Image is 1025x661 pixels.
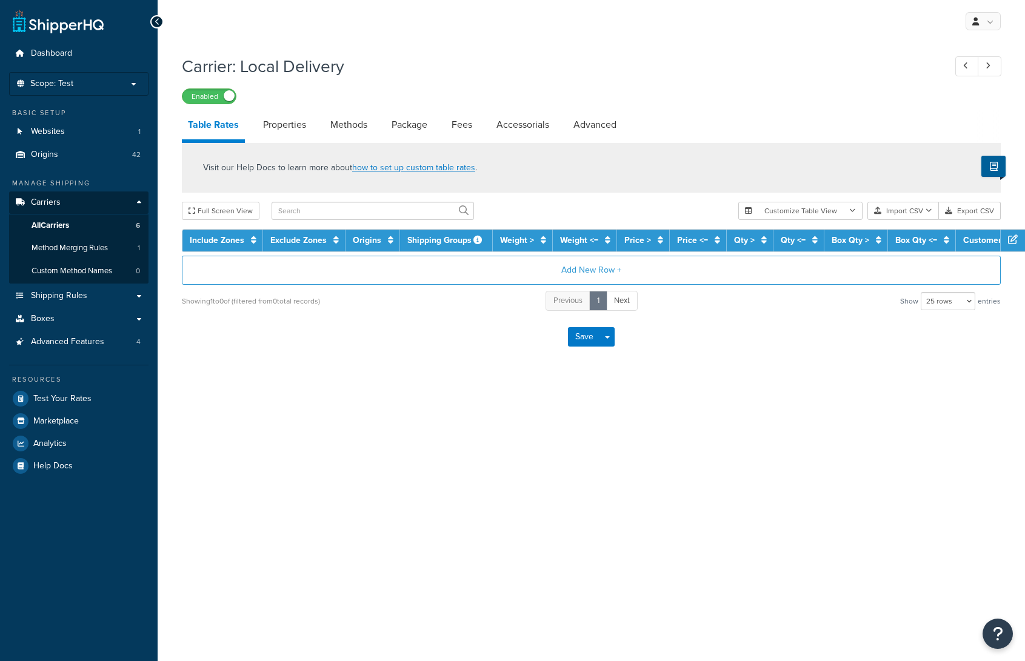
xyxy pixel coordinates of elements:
a: Exclude Zones [270,234,327,247]
a: Previous Record [955,56,979,76]
a: Price > [624,234,651,247]
button: Show Help Docs [981,156,1006,177]
span: Test Your Rates [33,394,92,404]
span: 6 [136,221,140,231]
button: Save [568,327,601,347]
div: Basic Setup [9,108,149,118]
a: Weight <= [560,234,598,247]
a: how to set up custom table rates [352,161,475,174]
a: Method Merging Rules1 [9,237,149,259]
span: Marketplace [33,416,79,427]
a: Custom Method Names0 [9,260,149,282]
span: Help Docs [33,461,73,471]
a: Advanced [567,110,623,139]
a: Methods [324,110,373,139]
a: Shipping Rules [9,285,149,307]
li: Carriers [9,191,149,284]
a: Qty <= [781,234,806,247]
a: Table Rates [182,110,245,143]
a: Websites1 [9,121,149,143]
a: Properties [257,110,312,139]
span: Method Merging Rules [32,243,108,253]
span: Show [900,293,918,310]
span: 4 [136,337,141,347]
a: Carriers [9,191,149,214]
button: Customize Table View [738,202,863,220]
p: Visit our Help Docs to learn more about . [203,161,477,174]
li: Method Merging Rules [9,237,149,259]
th: Shipping Groups [400,230,493,251]
span: 42 [132,150,141,160]
li: Advanced Features [9,331,149,353]
span: Custom Method Names [32,266,112,276]
span: Origins [31,150,58,160]
span: Analytics [33,439,67,449]
label: Enabled [182,89,236,104]
a: Analytics [9,433,149,454]
a: Package [386,110,433,139]
a: AllCarriers6 [9,214,149,237]
a: Accessorials [490,110,555,139]
span: entries [978,293,1001,310]
a: 1 [589,291,607,311]
span: Dashboard [31,48,72,59]
a: Dashboard [9,42,149,65]
span: 1 [138,127,141,137]
button: Import CSV [867,202,939,220]
li: Custom Method Names [9,260,149,282]
a: Origins42 [9,144,149,166]
a: Origins [353,234,381,247]
a: Include Zones [190,234,244,247]
span: All Carriers [32,221,69,231]
button: Full Screen View [182,202,259,220]
span: Advanced Features [31,337,104,347]
span: Next [614,294,630,306]
a: Advanced Features4 [9,331,149,353]
a: Marketplace [9,410,149,432]
span: 0 [136,266,140,276]
span: Websites [31,127,65,137]
span: Carriers [31,198,61,208]
li: Origins [9,144,149,166]
a: Box Qty > [832,234,869,247]
a: Qty > [734,234,755,247]
button: Export CSV [939,202,1001,220]
li: Websites [9,121,149,143]
a: Boxes [9,308,149,330]
a: Weight > [500,234,534,247]
button: Add New Row + [182,256,1001,285]
button: Open Resource Center [983,619,1013,649]
span: Boxes [31,314,55,324]
div: Showing 1 to 0 of (filtered from 0 total records) [182,293,320,310]
a: Previous [546,291,590,311]
a: Next Record [978,56,1001,76]
span: Shipping Rules [31,291,87,301]
a: Price <= [677,234,708,247]
a: Fees [446,110,478,139]
h1: Carrier: Local Delivery [182,55,933,78]
div: Manage Shipping [9,178,149,188]
a: Test Your Rates [9,388,149,410]
span: 1 [138,243,140,253]
span: Previous [553,294,583,306]
a: Help Docs [9,455,149,477]
span: Scope: Test [30,79,73,89]
a: Box Qty <= [895,234,937,247]
input: Search [272,202,474,220]
div: Resources [9,374,149,385]
a: Next [606,291,638,311]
